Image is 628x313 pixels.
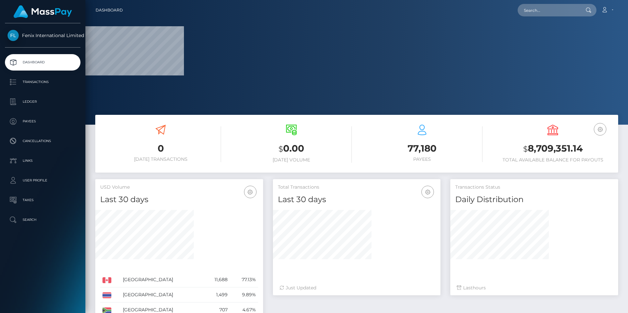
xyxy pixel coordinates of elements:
[492,142,613,156] h3: 8,709,351.14
[102,277,111,283] img: CA.png
[5,153,80,169] a: Links
[96,3,123,17] a: Dashboard
[8,195,78,205] p: Taxes
[8,30,19,41] img: Fenix International Limited
[8,215,78,225] p: Search
[8,156,78,166] p: Links
[5,133,80,149] a: Cancellations
[13,5,72,18] img: MassPay Logo
[203,287,230,303] td: 1,499
[100,142,221,155] h3: 0
[5,212,80,228] a: Search
[492,157,613,163] h6: Total Available Balance for Payouts
[278,194,436,205] h4: Last 30 days
[362,156,482,162] h6: Payees
[5,74,80,90] a: Transactions
[518,4,579,16] input: Search...
[8,57,78,67] p: Dashboard
[230,272,258,287] td: 77.13%
[278,184,436,191] h5: Total Transactions
[5,94,80,110] a: Ledger
[455,184,613,191] h5: Transactions Status
[280,284,434,291] div: Just Updated
[523,144,528,154] small: $
[457,284,612,291] div: Last hours
[203,272,230,287] td: 11,688
[362,142,482,155] h3: 77,180
[8,77,78,87] p: Transactions
[121,287,203,303] td: [GEOGRAPHIC_DATA]
[455,194,613,205] h4: Daily Distribution
[121,272,203,287] td: [GEOGRAPHIC_DATA]
[5,113,80,130] a: Payees
[5,54,80,71] a: Dashboard
[102,292,111,298] img: TH.png
[8,136,78,146] p: Cancellations
[8,116,78,126] p: Payees
[230,287,258,303] td: 9.89%
[231,157,352,163] h6: [DATE] Volume
[5,172,80,189] a: User Profile
[5,192,80,208] a: Taxes
[279,144,283,154] small: $
[231,142,352,156] h3: 0.00
[5,32,80,38] span: Fenix International Limited
[8,176,78,185] p: User Profile
[8,97,78,107] p: Ledger
[100,184,258,191] h5: USD Volume
[100,194,258,205] h4: Last 30 days
[100,156,221,162] h6: [DATE] Transactions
